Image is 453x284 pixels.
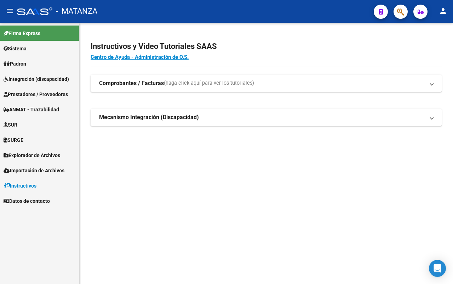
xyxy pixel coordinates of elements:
span: Explorador de Archivos [4,151,60,159]
span: - MATANZA [56,4,97,19]
span: Integración (discapacidad) [4,75,69,83]
h2: Instructivos y Video Tutoriales SAAS [91,40,442,53]
mat-icon: menu [6,7,14,15]
span: Prestadores / Proveedores [4,90,68,98]
span: (haga click aquí para ver los tutoriales) [164,79,254,87]
span: Firma Express [4,29,40,37]
span: SUR [4,121,17,129]
a: Centro de Ayuda - Administración de O.S. [91,54,189,60]
span: Datos de contacto [4,197,50,205]
span: Importación de Archivos [4,167,64,174]
span: SURGE [4,136,23,144]
span: ANMAT - Trazabilidad [4,106,59,113]
span: Sistema [4,45,27,52]
div: Open Intercom Messenger [429,260,446,277]
strong: Comprobantes / Facturas [99,79,164,87]
mat-icon: person [439,7,447,15]
strong: Mecanismo Integración (Discapacidad) [99,113,199,121]
span: Instructivos [4,182,36,190]
mat-expansion-panel-header: Mecanismo Integración (Discapacidad) [91,109,442,126]
span: Padrón [4,60,26,68]
mat-expansion-panel-header: Comprobantes / Facturas(haga click aquí para ver los tutoriales) [91,75,442,92]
